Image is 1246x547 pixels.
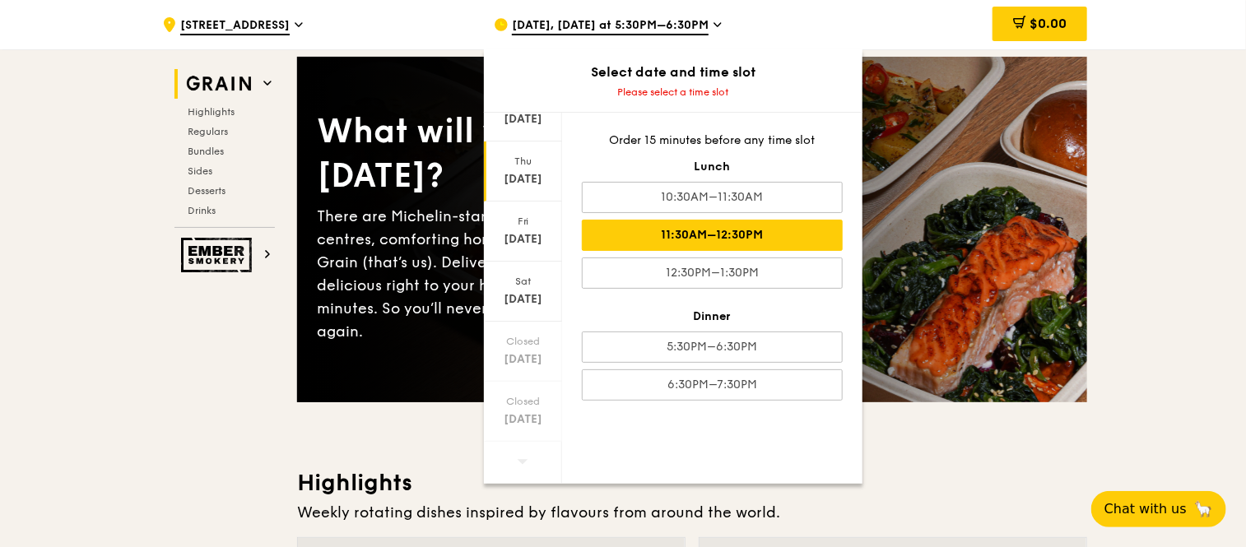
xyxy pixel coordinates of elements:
[297,501,1087,524] div: Weekly rotating dishes inspired by flavours from around the world.
[317,109,692,198] div: What will you eat [DATE]?
[188,165,212,177] span: Sides
[484,86,862,99] div: Please select a time slot
[582,331,843,363] div: 5:30PM–6:30PM
[486,111,560,127] div: [DATE]
[1193,499,1213,519] span: 🦙
[486,395,560,408] div: Closed
[181,69,257,99] img: Grain web logo
[582,369,843,401] div: 6:30PM–7:30PM
[188,146,224,157] span: Bundles
[486,171,560,188] div: [DATE]
[317,205,692,343] div: There are Michelin-star restaurants, hawker centres, comforting home-cooked classics… and Grain (...
[582,159,843,175] div: Lunch
[180,17,290,35] span: [STREET_ADDRESS]
[486,275,560,288] div: Sat
[1104,499,1187,519] span: Chat with us
[486,215,560,228] div: Fri
[297,468,1087,498] h3: Highlights
[582,132,843,149] div: Order 15 minutes before any time slot
[582,308,843,325] div: Dinner
[486,231,560,248] div: [DATE]
[1030,16,1067,31] span: $0.00
[582,220,843,251] div: 11:30AM–12:30PM
[486,155,560,168] div: Thu
[181,238,257,272] img: Ember Smokery web logo
[484,63,862,82] div: Select date and time slot
[188,126,228,137] span: Regulars
[486,335,560,348] div: Closed
[512,17,709,35] span: [DATE], [DATE] at 5:30PM–6:30PM
[486,291,560,308] div: [DATE]
[486,411,560,428] div: [DATE]
[188,106,235,118] span: Highlights
[188,205,216,216] span: Drinks
[1091,491,1226,527] button: Chat with us🦙
[486,351,560,368] div: [DATE]
[582,257,843,289] div: 12:30PM–1:30PM
[188,185,225,197] span: Desserts
[582,182,843,213] div: 10:30AM–11:30AM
